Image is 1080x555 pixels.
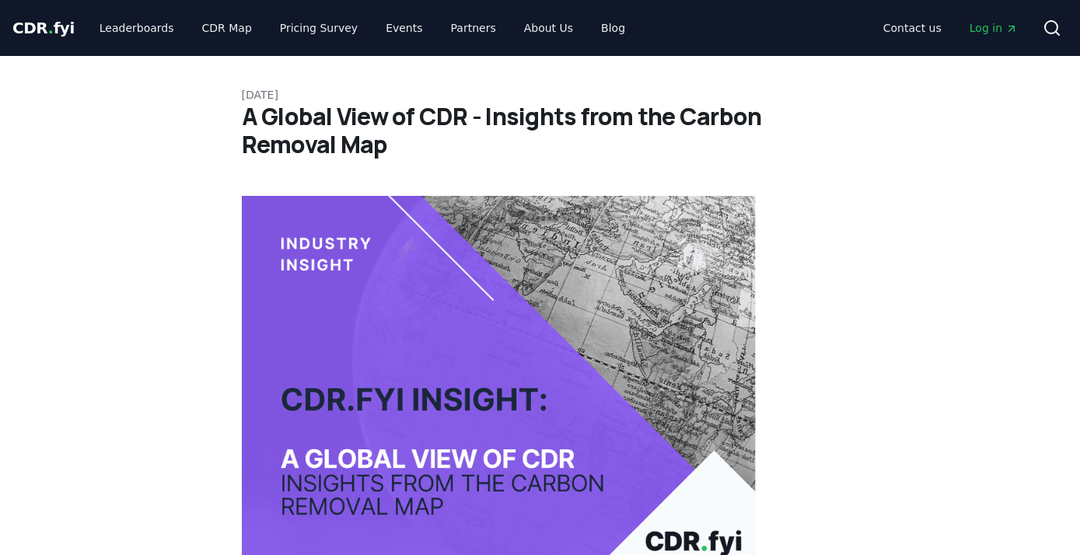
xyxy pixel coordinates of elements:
nav: Main [871,14,1030,42]
a: Partners [439,14,509,42]
span: . [48,19,54,37]
a: Contact us [871,14,954,42]
span: Log in [970,20,1018,36]
span: CDR fyi [12,19,75,37]
a: Pricing Survey [267,14,370,42]
a: Log in [957,14,1030,42]
a: Events [373,14,435,42]
h1: A Global View of CDR - Insights from the Carbon Removal Map [242,103,839,159]
nav: Main [87,14,638,42]
a: CDR.fyi [12,17,75,39]
a: CDR Map [190,14,264,42]
a: Leaderboards [87,14,187,42]
a: About Us [512,14,585,42]
p: [DATE] [242,87,839,103]
a: Blog [589,14,638,42]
